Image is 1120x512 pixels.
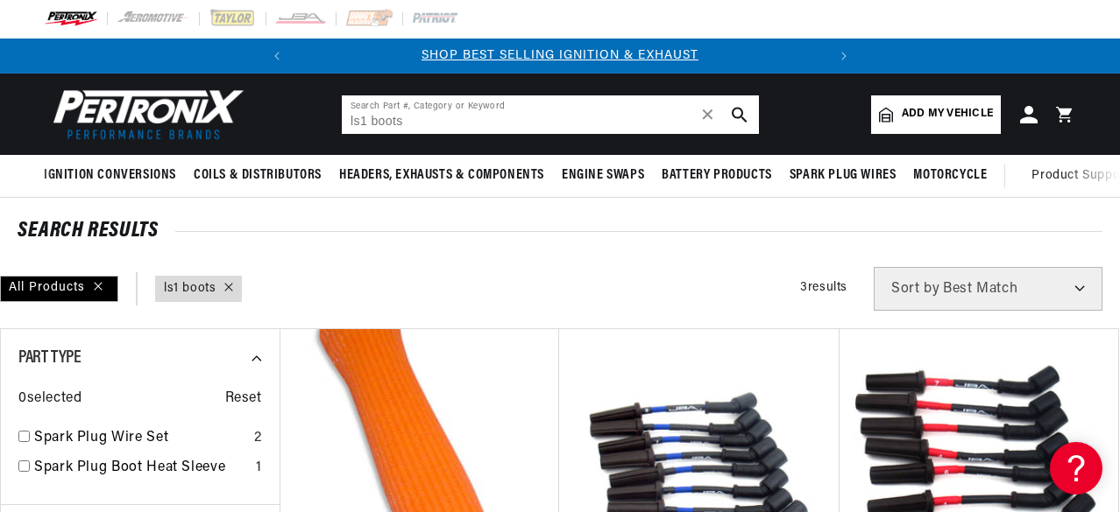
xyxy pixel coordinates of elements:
span: Add my vehicle [902,106,993,123]
span: Battery Products [662,166,772,185]
div: 1 of 2 [294,46,826,66]
div: SEARCH RESULTS [18,222,1102,240]
summary: Ignition Conversions [44,155,185,196]
summary: Battery Products [653,155,781,196]
span: 3 results [800,281,847,294]
span: Reset [225,388,262,410]
input: Search Part #, Category or Keyword [342,95,759,134]
summary: Headers, Exhausts & Components [330,155,553,196]
div: Announcement [294,46,826,66]
summary: Spark Plug Wires [781,155,905,196]
span: Coils & Distributors [194,166,322,185]
div: 2 [254,427,262,450]
div: 1 [256,457,262,480]
span: Motorcycle [913,166,987,185]
button: Translation missing: en.sections.announcements.previous_announcement [259,39,294,74]
a: Spark Plug Boot Heat Sleeve [34,457,249,480]
select: Sort by [874,267,1102,311]
span: Headers, Exhausts & Components [339,166,544,185]
img: Pertronix [44,84,245,144]
span: 0 selected [18,388,82,410]
span: Ignition Conversions [44,166,176,185]
summary: Motorcycle [904,155,996,196]
a: ls1 boots [164,279,216,298]
a: Add my vehicle [871,95,1001,134]
summary: Coils & Distributors [185,155,330,196]
span: Sort by [891,282,939,296]
button: search button [720,95,759,134]
button: Translation missing: en.sections.announcements.next_announcement [826,39,861,74]
summary: Engine Swaps [553,155,653,196]
span: Part Type [18,349,81,367]
span: Engine Swaps [562,166,644,185]
a: Spark Plug Wire Set [34,427,247,450]
span: Spark Plug Wires [790,166,897,185]
a: SHOP BEST SELLING IGNITION & EXHAUST [422,49,698,62]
